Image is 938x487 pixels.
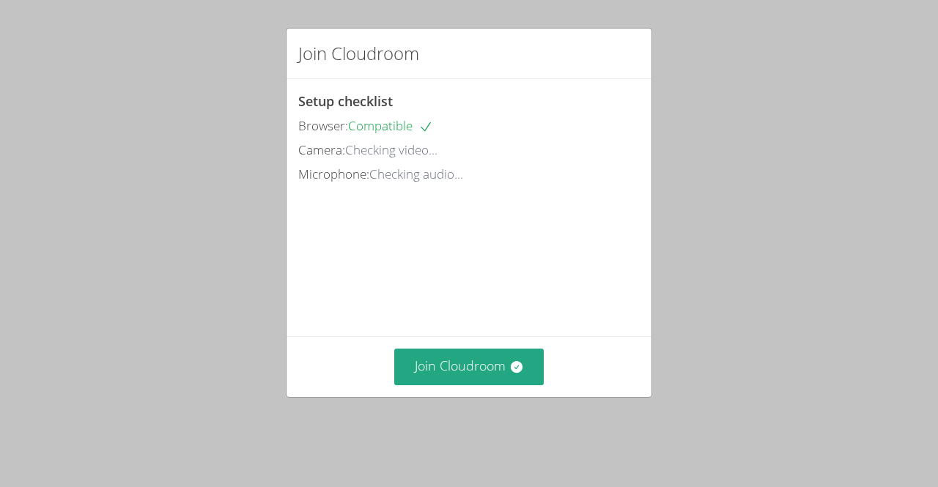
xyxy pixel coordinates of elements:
[348,117,433,134] span: Compatible
[298,92,393,110] span: Setup checklist
[298,117,348,134] span: Browser:
[394,349,544,384] button: Join Cloudroom
[345,141,437,158] span: Checking video...
[298,166,369,182] span: Microphone:
[298,40,419,67] h2: Join Cloudroom
[298,141,345,158] span: Camera:
[369,166,463,182] span: Checking audio...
